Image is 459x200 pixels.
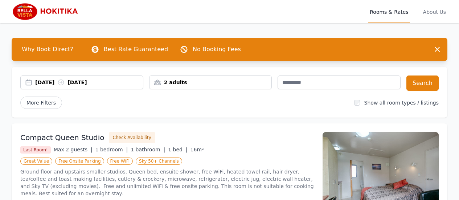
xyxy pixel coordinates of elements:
button: Search [406,75,439,91]
img: Bella Vista Hokitika [12,3,81,20]
p: Best Rate Guaranteed [104,45,168,54]
p: No Booking Fees [193,45,241,54]
span: Last Room! [20,146,51,154]
span: Free WiFi [107,158,133,165]
span: Free Onsite Parking [55,158,104,165]
h3: Compact Queen Studio [20,132,104,143]
div: 2 adults [149,79,272,86]
p: Ground floor and upstairs smaller studios. Queen bed, ensuite shower, free WiFi, heated towel rai... [20,168,314,197]
span: Why Book Direct? [16,42,79,57]
span: More Filters [20,97,62,109]
label: Show all room types / listings [364,100,439,106]
span: Sky 50+ Channels [136,158,182,165]
span: 1 bathroom | [131,147,165,152]
span: Max 2 guests | [54,147,93,152]
span: 16m² [190,147,204,152]
span: Great Value [20,158,52,165]
button: Check Availability [109,132,155,143]
span: 1 bedroom | [95,147,128,152]
div: [DATE] [DATE] [35,79,143,86]
span: 1 bed | [168,147,187,152]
